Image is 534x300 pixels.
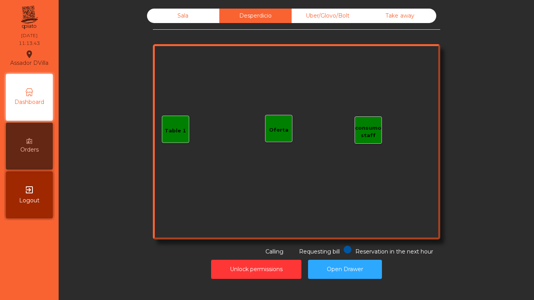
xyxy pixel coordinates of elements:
span: Logout [19,196,39,205]
span: Dashboard [14,98,44,106]
button: Unlock permissions [211,260,301,279]
div: Sala [147,9,219,23]
img: qpiato [20,4,39,31]
div: 11:13:43 [19,40,40,47]
button: Open Drawer [308,260,382,279]
div: Assador DVilla [10,48,48,68]
div: Table 1 [165,127,186,135]
div: Oferta [269,126,289,134]
div: Desperdicio [219,9,292,23]
span: Orders [20,146,39,154]
i: location_on [25,50,34,59]
div: Uber/Glovo/Bolt [292,9,364,23]
div: consumo staff [355,124,382,139]
span: Calling [265,248,283,255]
div: [DATE] [21,32,38,39]
span: Reservation in the next hour [355,248,433,255]
div: Take away [364,9,436,23]
i: exit_to_app [25,185,34,195]
span: Requesting bill [299,248,340,255]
